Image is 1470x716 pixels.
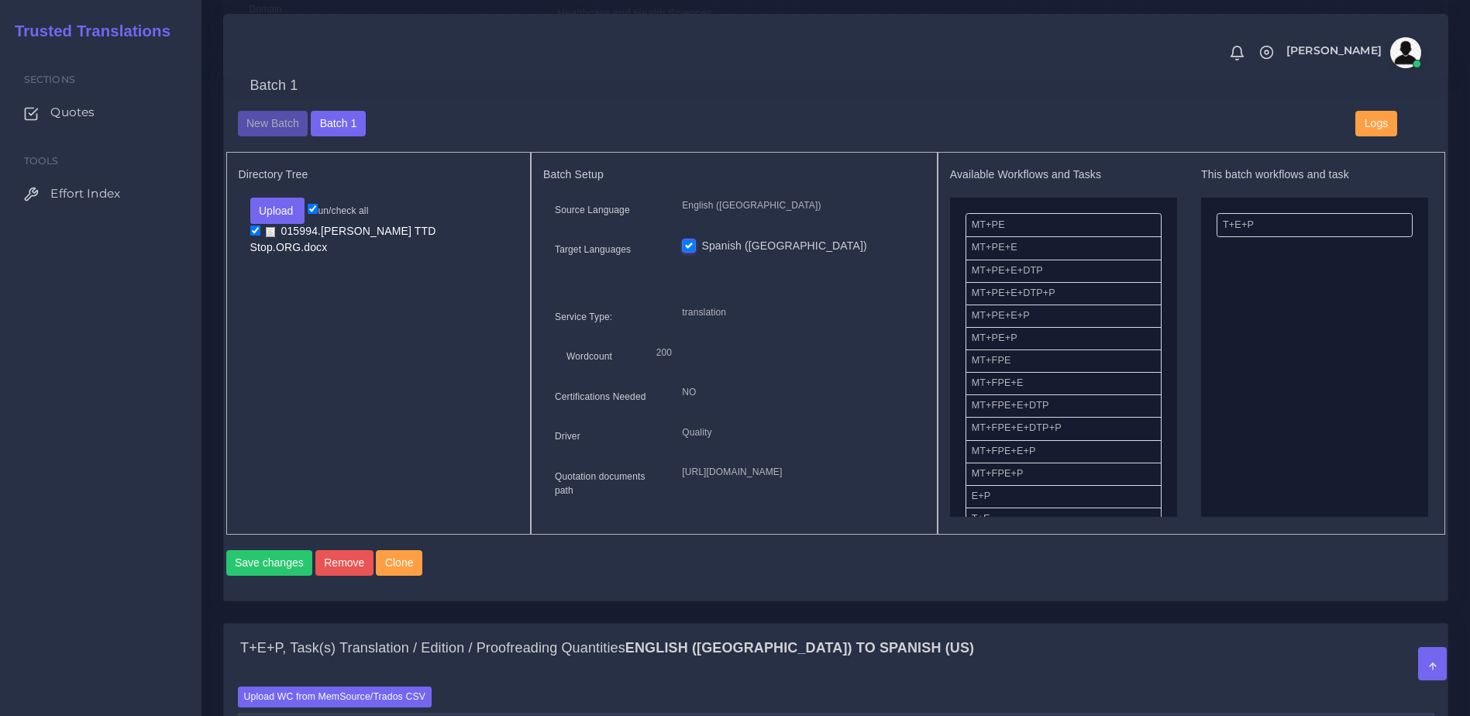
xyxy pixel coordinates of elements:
[239,168,519,181] h5: Directory Tree
[224,624,1448,673] div: T+E+P, Task(s) Translation / Edition / Proofreading QuantitiesEnglish ([GEOGRAPHIC_DATA]) TO Span...
[1286,45,1382,56] span: [PERSON_NAME]
[376,550,425,577] a: Clone
[966,349,1162,373] li: MT+FPE
[308,204,318,214] input: un/check all
[543,168,925,181] h5: Batch Setup
[966,236,1162,260] li: MT+PE+E
[966,485,1162,508] li: E+P
[682,384,913,401] p: NO
[966,327,1162,350] li: MT+PE+P
[950,168,1177,181] h5: Available Workflows and Tasks
[656,345,902,361] p: 200
[1279,37,1427,68] a: [PERSON_NAME]avatar
[1217,213,1413,237] li: T+E+P
[4,19,170,44] a: Trusted Translations
[24,155,59,167] span: Tools
[50,185,120,202] span: Effort Index
[682,198,913,214] p: English ([GEOGRAPHIC_DATA])
[4,22,170,40] h2: Trusted Translations
[555,429,580,443] label: Driver
[12,177,190,210] a: Effort Index
[966,260,1162,283] li: MT+PE+E+DTP
[250,198,305,224] button: Upload
[682,425,913,441] p: Quality
[625,640,974,656] b: English ([GEOGRAPHIC_DATA]) TO Spanish (US)
[24,74,75,85] span: Sections
[50,104,95,121] span: Quotes
[555,310,612,324] label: Service Type:
[250,77,298,95] h4: Batch 1
[682,464,913,480] p: [URL][DOMAIN_NAME]
[966,305,1162,328] li: MT+PE+E+P
[966,213,1162,237] li: MT+PE
[315,550,377,577] a: Remove
[238,111,308,137] button: New Batch
[1390,37,1421,68] img: avatar
[238,116,308,129] a: New Batch
[1365,117,1388,129] span: Logs
[555,203,630,217] label: Source Language
[1355,111,1396,137] button: Logs
[682,305,913,321] p: translation
[966,440,1162,463] li: MT+FPE+E+P
[12,96,190,129] a: Quotes
[966,372,1162,395] li: MT+FPE+E
[315,550,374,577] button: Remove
[701,238,866,254] label: Spanish ([GEOGRAPHIC_DATA])
[555,390,646,404] label: Certifications Needed
[250,224,436,255] a: 015994.[PERSON_NAME] TTD Stop.ORG.docx
[308,204,368,218] label: un/check all
[966,463,1162,486] li: MT+FPE+P
[226,550,313,577] button: Save changes
[966,508,1162,531] li: T+E
[966,282,1162,305] li: MT+PE+E+DTP+P
[311,111,365,137] button: Batch 1
[376,550,422,577] button: Clone
[555,243,631,256] label: Target Languages
[566,349,612,363] label: Wordcount
[238,687,432,707] label: Upload WC from MemSource/Trados CSV
[1201,168,1428,181] h5: This batch workflows and task
[966,417,1162,440] li: MT+FPE+E+DTP+P
[240,640,974,657] h4: T+E+P, Task(s) Translation / Edition / Proofreading Quantities
[966,394,1162,418] li: MT+FPE+E+DTP
[311,116,365,129] a: Batch 1
[555,470,659,497] label: Quotation documents path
